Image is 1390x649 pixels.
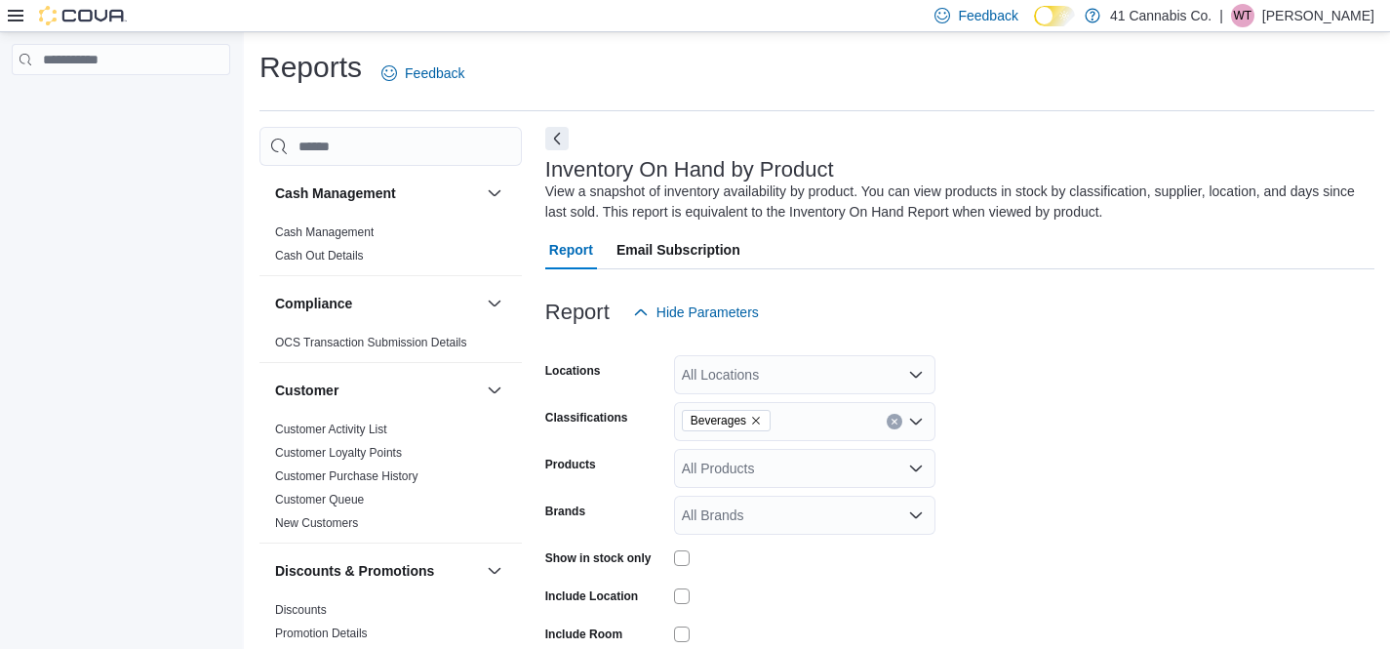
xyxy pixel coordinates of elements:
button: Cash Management [275,183,479,203]
button: Hide Parameters [625,293,767,332]
div: Compliance [259,331,522,362]
h1: Reports [259,48,362,87]
span: New Customers [275,515,358,531]
button: Open list of options [908,414,924,429]
h3: Report [545,301,610,324]
button: Open list of options [908,507,924,523]
span: Email Subscription [616,230,740,269]
span: Feedback [405,63,464,83]
span: Beverages [691,411,746,430]
div: Customer [259,418,522,543]
h3: Discounts & Promotions [275,561,434,581]
input: Dark Mode [1034,6,1075,26]
div: View a snapshot of inventory availability by product. You can view products in stock by classific... [545,182,1365,223]
span: Cash Out Details [275,248,364,264]
img: Cova [39,6,127,25]
nav: Complex example [12,79,230,126]
div: Cash Management [259,221,522,275]
button: Customer [483,379,506,402]
span: Promotion Details [275,626,368,641]
button: Next [545,127,569,150]
p: 41 Cannabis Co. [1110,4,1211,27]
button: Cash Management [483,182,506,205]
span: Feedback [958,6,1017,25]
span: Customer Loyalty Points [275,445,402,461]
span: Customer Queue [275,492,364,507]
button: Customer [275,381,479,400]
p: [PERSON_NAME] [1262,4,1374,27]
p: | [1219,4,1223,27]
a: Feedback [374,54,472,93]
label: Products [545,457,596,472]
label: Locations [545,363,601,379]
a: Customer Loyalty Points [275,446,402,460]
span: Discounts [275,602,327,618]
button: Compliance [275,294,479,313]
a: Cash Management [275,225,374,239]
a: Customer Purchase History [275,469,418,483]
button: Discounts & Promotions [483,559,506,583]
a: Customer Queue [275,493,364,507]
button: Compliance [483,292,506,315]
span: Beverages [682,410,771,431]
span: OCS Transaction Submission Details [275,335,467,350]
label: Show in stock only [545,550,652,566]
span: Hide Parameters [656,303,759,322]
span: Report [549,230,593,269]
h3: Cash Management [275,183,396,203]
button: Open list of options [908,461,924,476]
span: Customer Purchase History [275,468,418,484]
span: Dark Mode [1034,26,1035,27]
span: Customer Activity List [275,422,387,437]
div: Wendy Thompson [1231,4,1254,27]
span: Cash Management [275,224,374,240]
label: Brands [545,504,585,519]
a: Discounts [275,603,327,617]
button: Clear input [887,414,902,429]
label: Classifications [545,410,628,426]
a: OCS Transaction Submission Details [275,336,467,349]
h3: Compliance [275,294,352,313]
span: WT [1234,4,1252,27]
label: Include Room [545,627,622,642]
a: New Customers [275,516,358,530]
button: Remove Beverages from selection in this group [750,415,762,426]
a: Cash Out Details [275,249,364,263]
label: Include Location [545,588,638,604]
button: Discounts & Promotions [275,561,479,581]
button: Open list of options [908,367,924,383]
a: Customer Activity List [275,423,387,436]
h3: Customer [275,381,338,400]
a: Promotion Details [275,627,368,640]
h3: Inventory On Hand by Product [545,158,834,182]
